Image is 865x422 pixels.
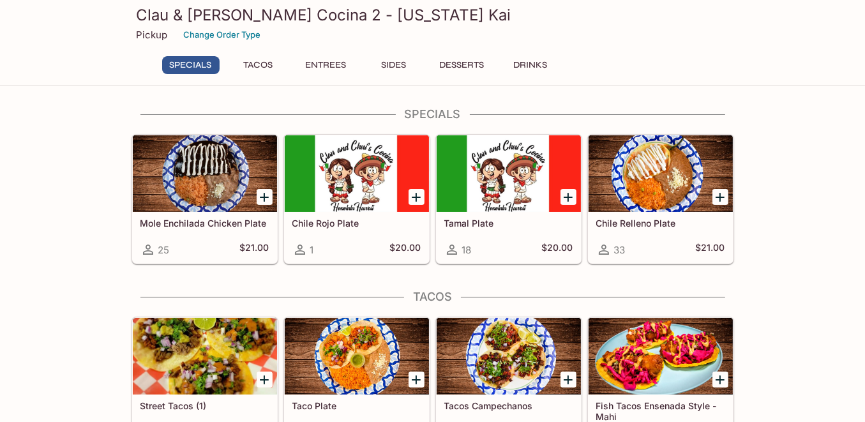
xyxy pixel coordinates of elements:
button: Add Tacos Campechanos [560,372,576,388]
button: Add Chile Relleno Plate [712,189,728,205]
div: Mole Enchilada Chicken Plate [133,135,277,212]
h5: Street Tacos (1) [140,400,269,411]
button: Add Taco Plate [409,372,425,388]
div: Tamal Plate [437,135,581,212]
span: 1 [310,244,314,256]
button: Sides [365,56,423,74]
button: Drinks [502,56,559,74]
span: 33 [614,244,626,256]
h4: Tacos [132,290,734,304]
button: Add Fish Tacos Ensenada Style - Mahi [712,372,728,388]
button: Add Tamal Plate [560,189,576,205]
div: Chile Relleno Plate [589,135,733,212]
h5: Mole Enchilada Chicken Plate [140,218,269,229]
div: Fish Tacos Ensenada Style - Mahi [589,318,733,395]
h5: Tacos Campechanos [444,400,573,411]
button: Change Order Type [178,25,267,45]
button: Add Chile Rojo Plate [409,189,425,205]
h5: Fish Tacos Ensenada Style - Mahi [596,400,725,421]
button: Desserts [433,56,492,74]
h5: $20.00 [542,242,573,257]
button: Specials [162,56,220,74]
h5: Chile Relleno Plate [596,218,725,229]
button: Add Street Tacos (1) [257,372,273,388]
h5: Chile Rojo Plate [292,218,421,229]
a: Tamal Plate18$20.00 [436,135,582,264]
h5: Tamal Plate [444,218,573,229]
button: Entrees [297,56,355,74]
a: Chile Relleno Plate33$21.00 [588,135,733,264]
h5: $20.00 [390,242,421,257]
a: Mole Enchilada Chicken Plate25$21.00 [132,135,278,264]
h4: Specials [132,107,734,121]
span: 18 [462,244,472,256]
h3: Clau & [PERSON_NAME] Cocina 2 - [US_STATE] Kai [137,5,729,25]
button: Add Mole Enchilada Chicken Plate [257,189,273,205]
div: Chile Rojo Plate [285,135,429,212]
a: Chile Rojo Plate1$20.00 [284,135,430,264]
h5: $21.00 [240,242,269,257]
div: Street Tacos (1) [133,318,277,395]
div: Taco Plate [285,318,429,395]
h5: Taco Plate [292,400,421,411]
span: 25 [158,244,170,256]
button: Tacos [230,56,287,74]
h5: $21.00 [696,242,725,257]
div: Tacos Campechanos [437,318,581,395]
p: Pickup [137,29,168,41]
